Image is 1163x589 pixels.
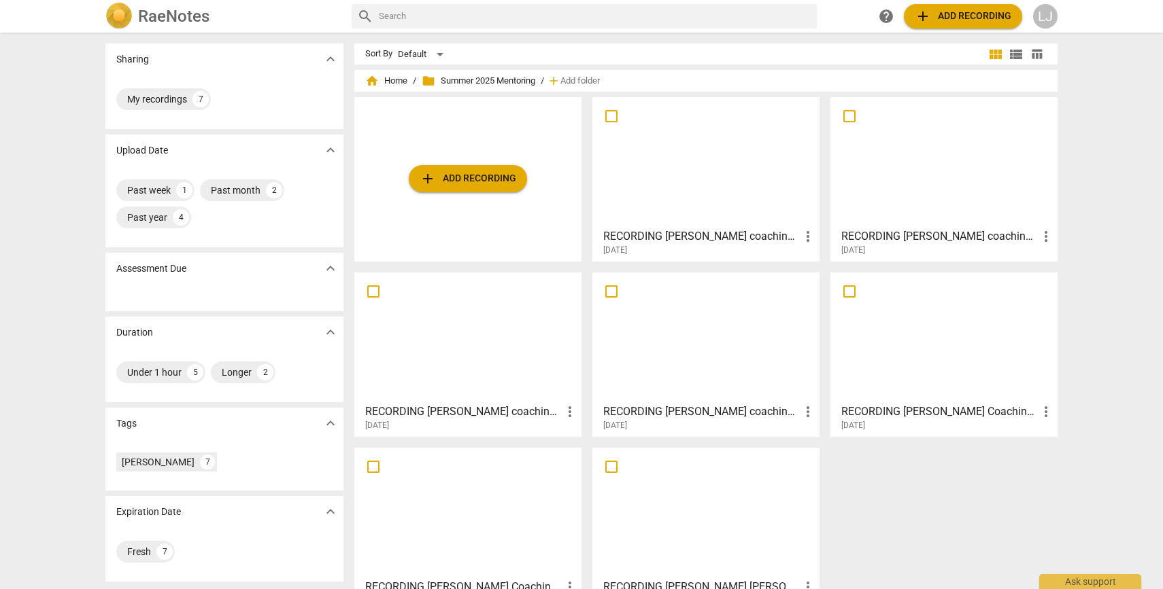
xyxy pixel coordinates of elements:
a: RECORDING [PERSON_NAME] Coaching [PERSON_NAME] 7212025[DATE] [835,277,1053,431]
p: Sharing [116,52,149,67]
span: Add recording [420,171,516,187]
span: search [357,8,373,24]
button: Show more [320,501,341,522]
h3: RECORDING Kelly Keenan coaching Becky 7-15-2025 [365,404,562,420]
span: more_vert [800,404,816,420]
h3: RECORDING Djuana Harvell coaching Cristymarie 06 20 25 [603,228,800,245]
span: Add folder [560,76,600,86]
div: 2 [266,182,282,198]
div: 7 [192,91,209,107]
a: RECORDING [PERSON_NAME] coaching Ty [DATE][DATE] [597,277,815,431]
span: table_chart [1030,48,1043,60]
button: Table view [1026,44,1047,65]
span: add [547,74,560,88]
span: Summer 2025 Mentoring [422,74,535,88]
input: Search [379,5,811,27]
span: [DATE] [603,420,627,431]
p: Assessment Due [116,262,186,276]
a: RECORDING [PERSON_NAME] coaching [PERSON_NAME] [DATE][DATE] [835,102,1053,255]
div: 7 [156,543,173,560]
span: help [878,8,894,24]
p: Duration [116,325,153,340]
span: Add recording [915,8,1011,24]
a: RECORDING [PERSON_NAME] coaching [PERSON_NAME] 06 20 25[DATE] [597,102,815,255]
a: LogoRaeNotes [105,3,341,30]
div: Default [398,43,448,65]
div: Past year [127,211,167,224]
div: 1 [176,182,192,198]
span: / [413,76,416,86]
h3: RECORDING Beth Roome Coaching Curt 7212025 [841,404,1038,420]
span: more_vert [1038,404,1054,420]
span: expand_more [322,51,339,67]
div: 5 [187,364,203,380]
button: Show more [320,322,341,342]
a: Help [874,4,898,29]
span: expand_more [322,503,339,520]
div: 7 [200,454,215,469]
span: expand_more [322,324,339,340]
div: Ask support [1039,574,1141,589]
h3: RECORDING Beth coaching Lisa 09-17-2025 [841,228,1038,245]
button: Show more [320,413,341,433]
div: Past month [211,183,260,197]
p: Expiration Date [116,505,181,519]
span: view_list [1008,46,1024,63]
h3: RECORDING Djuana Harvell coaching Ty 07-28-2025 [603,404,800,420]
span: [DATE] [841,420,865,431]
span: home [365,74,379,88]
h2: RaeNotes [138,7,209,26]
button: Upload [409,165,527,192]
span: expand_more [322,260,339,276]
div: My recordings [127,92,187,106]
a: RECORDING [PERSON_NAME] coaching [PERSON_NAME] [DATE][DATE] [359,277,577,431]
span: expand_more [322,142,339,158]
span: more_vert [562,404,578,420]
div: 2 [257,364,273,380]
span: more_vert [800,228,816,245]
button: Upload [904,4,1022,29]
span: / [541,76,544,86]
span: Home [365,74,407,88]
span: folder [422,74,435,88]
div: [PERSON_NAME] [122,455,195,469]
button: Show more [320,140,341,160]
span: [DATE] [841,245,865,256]
span: [DATE] [603,245,627,256]
div: Longer [222,365,252,379]
span: more_vert [1038,228,1054,245]
div: Sort By [365,49,392,59]
span: view_module [988,46,1004,63]
div: Fresh [127,545,151,558]
button: List view [1006,44,1026,65]
span: add [420,171,436,187]
button: Tile view [985,44,1006,65]
button: LJ [1033,4,1058,29]
p: Upload Date [116,143,168,158]
img: Logo [105,3,133,30]
span: add [915,8,931,24]
button: Show more [320,49,341,69]
p: Tags [116,416,137,431]
div: 4 [173,209,189,226]
button: Show more [320,258,341,279]
span: [DATE] [365,420,389,431]
div: Under 1 hour [127,365,182,379]
div: Past week [127,183,171,197]
span: expand_more [322,415,339,431]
